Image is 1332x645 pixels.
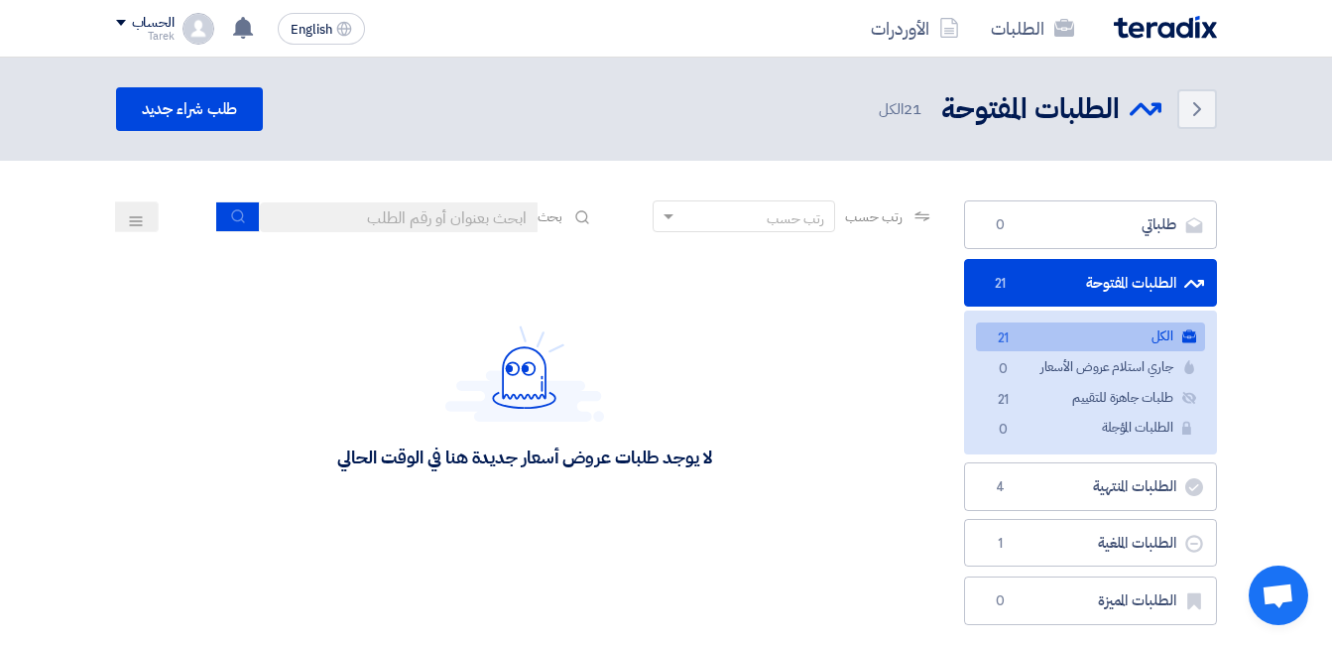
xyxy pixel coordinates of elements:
span: بحث [538,206,563,227]
input: ابحث بعنوان أو رقم الطلب [260,202,538,232]
span: 21 [992,390,1016,411]
span: 0 [989,591,1013,611]
span: 0 [992,420,1016,441]
a: جاري استلام عروض الأسعار [976,353,1205,382]
a: طلباتي0 [964,200,1217,249]
div: Tarek [116,31,175,42]
span: English [291,23,332,37]
a: الأوردرات [855,5,975,52]
button: English [278,13,365,45]
a: الطلبات المفتوحة21 [964,259,1217,308]
span: 21 [992,328,1016,349]
a: طلبات جاهزة للتقييم [976,384,1205,413]
a: طلب شراء جديد [116,87,264,131]
span: 0 [992,359,1016,380]
div: Open chat [1249,566,1308,625]
span: 1 [989,534,1013,554]
a: الكل [976,322,1205,351]
a: الطلبات [975,5,1090,52]
span: 0 [989,215,1013,235]
span: رتب حسب [845,206,902,227]
img: profile_test.png [182,13,214,45]
a: الطلبات المؤجلة [976,414,1205,443]
div: رتب حسب [767,208,824,229]
h2: الطلبات المفتوحة [941,90,1120,129]
a: الطلبات المنتهية4 [964,462,1217,511]
img: Hello [445,325,604,422]
div: لا يوجد طلبات عروض أسعار جديدة هنا في الوقت الحالي [337,446,711,468]
span: 4 [989,477,1013,497]
span: الكل [879,98,924,121]
span: 21 [989,274,1013,294]
div: الحساب [132,15,175,32]
span: 21 [904,98,921,120]
a: الطلبات المميزة0 [964,577,1217,625]
img: Teradix logo [1114,16,1217,39]
a: الطلبات الملغية1 [964,519,1217,568]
